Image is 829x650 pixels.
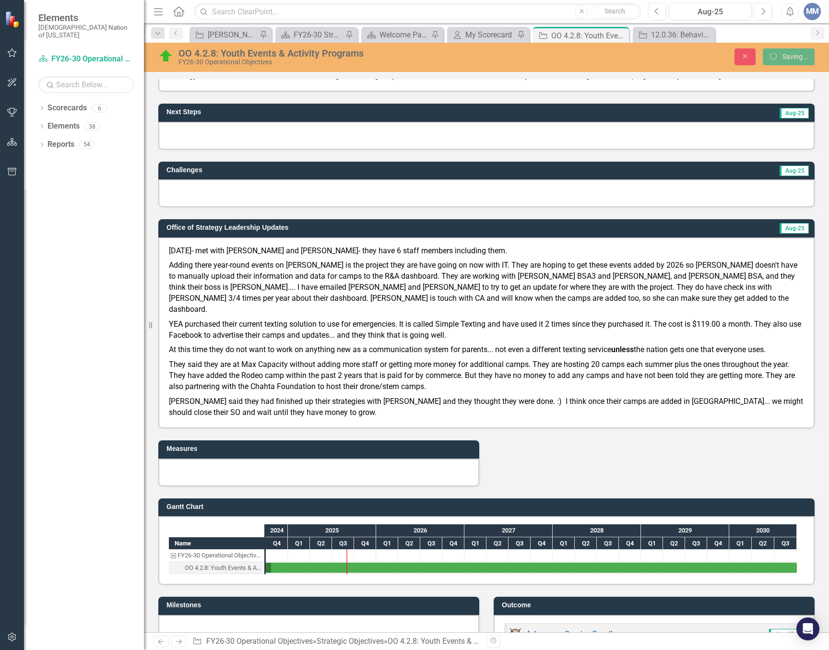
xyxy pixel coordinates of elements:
div: Q1 [553,537,575,550]
h3: Office of Strategy Leadership Updates [166,224,682,231]
a: Elements [47,121,80,132]
a: Scorecards [47,103,87,114]
div: Q3 [774,537,797,550]
p: YEA purchased their current texting solution to use for emergencies. It is called Simple Texting ... [169,317,804,343]
div: FY26-30 Strategic Plan [294,29,343,41]
div: Q2 [398,537,420,550]
div: Welcome Page [379,29,429,41]
input: Search ClearPoint... [194,3,641,20]
div: Q3 [420,537,442,550]
h3: Measures [166,445,474,452]
div: Q1 [729,537,752,550]
span: Search [604,7,625,15]
div: Open Intercom Messenger [796,617,819,640]
div: Q3 [509,537,531,550]
div: FY26-30 Operational Objectives [178,549,261,562]
small: [DEMOGRAPHIC_DATA] Nation of [US_STATE] [38,24,134,39]
h3: Gantt Chart [166,503,810,510]
h3: Next Steps [166,108,510,116]
div: Q2 [486,537,509,550]
div: 2029 [641,524,729,537]
div: Q2 [752,537,774,550]
div: OO 4.2.8: Youth Events & Activity Programs [551,30,627,42]
button: Aug-25 [669,3,752,20]
span: Aug-25 [769,629,798,639]
button: MM [804,3,821,20]
div: OO 4.2.8: Youth Events & Activity Programs [388,637,533,646]
div: 2027 [464,524,553,537]
span: Aug-25 [780,223,809,234]
div: Q4 [619,537,641,550]
div: 2028 [553,524,641,537]
span: Aug-25 [780,165,809,176]
a: Strategic Objectives [317,637,384,646]
p: They said they are at Max Capacity without adding more staff or getting more money for additional... [169,357,804,394]
h3: Challenges [166,166,515,174]
a: FY26-30 Strategic Plan [278,29,343,41]
button: Saving... [763,48,815,65]
div: Q4 [531,537,553,550]
a: [PERSON_NAME] SO's [192,29,257,41]
div: Q2 [310,537,332,550]
a: 12.0.36: Behavioral Health Scheduling and Utilization [635,29,712,41]
div: 2026 [376,524,464,537]
strong: unless [611,345,634,354]
img: Focus Area [509,628,521,639]
div: Q1 [641,537,663,550]
button: Search [591,5,639,18]
p: Adding there year-round events on [PERSON_NAME] is the project they are have going on now with IT... [169,258,804,317]
span: Aug-25 [780,108,809,118]
a: FY26-30 Operational Objectives [38,54,134,65]
div: OO 4.2.8: Youth Events & Activity Programs [185,562,261,574]
a: Welcome Page [364,29,429,41]
div: 6 [92,104,107,112]
a: FY26-30 Operational Objectives [206,637,313,646]
div: Q2 [663,537,685,550]
div: Task: Start date: 2024-10-01 End date: 2030-09-30 [169,562,264,574]
div: [PERSON_NAME] SO's [208,29,257,41]
a: Reports [47,139,74,150]
div: Q3 [332,537,354,550]
div: FY26-30 Operational Objectives [178,59,524,66]
p: At this time they do not want to work on anything new as a communication system for parents... no... [169,343,804,357]
div: 54 [79,141,95,149]
div: Name [169,537,264,549]
div: 12.0.36: Behavioral Health Scheduling and Utilization [651,29,712,41]
div: Q3 [685,537,707,550]
div: My Scorecard [465,29,515,41]
div: Q4 [266,537,288,550]
div: 38 [84,122,100,130]
div: Q4 [707,537,729,550]
div: Aug-25 [672,6,748,18]
div: 2025 [288,524,376,537]
div: Q2 [575,537,597,550]
div: OO 4.2.8: Youth Events & Activity Programs [169,562,264,574]
div: Q4 [354,537,376,550]
div: OO 4.2.8: Youth Events & Activity Programs [178,48,524,59]
div: Task: FY26-30 Operational Objectives Start date: 2024-10-01 End date: 2024-10-02 [169,549,264,562]
img: ClearPoint Strategy [5,11,22,28]
img: On Target [158,48,174,64]
div: Q4 [442,537,464,550]
span: Elements [38,12,134,24]
div: Q1 [464,537,486,550]
div: 2030 [729,524,797,537]
div: FY26-30 Operational Objectives [169,549,264,562]
div: Task: Start date: 2024-10-01 End date: 2030-09-30 [266,563,797,573]
div: 2024 [266,524,288,537]
p: [DATE]- met with [PERSON_NAME] and [PERSON_NAME]- they have 6 staff members including them. [169,246,804,259]
p: [PERSON_NAME] said they had finished up their strategies with [PERSON_NAME] and they thought they... [169,394,804,418]
div: » » [192,636,479,647]
div: Q1 [376,537,398,550]
a: My Scorecard [450,29,515,41]
div: Q1 [288,537,310,550]
div: Q3 [597,537,619,550]
h3: Outcome [502,602,810,609]
h3: Milestones [166,602,474,609]
input: Search Below... [38,76,134,93]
